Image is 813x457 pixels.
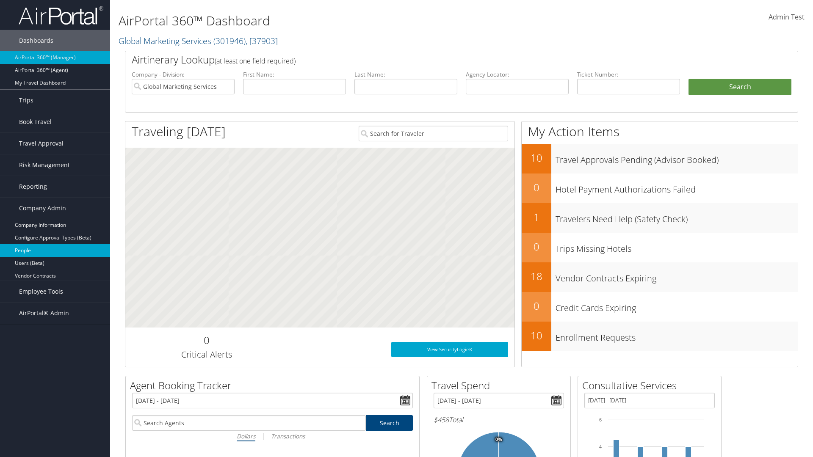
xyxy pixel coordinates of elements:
[556,328,798,344] h3: Enrollment Requests
[19,133,64,154] span: Travel Approval
[522,180,551,195] h2: 0
[599,444,602,449] tspan: 4
[366,415,413,431] a: Search
[246,35,278,47] span: , [ 37903 ]
[19,111,52,132] span: Book Travel
[19,90,33,111] span: Trips
[556,150,798,166] h3: Travel Approvals Pending (Advisor Booked)
[522,328,551,343] h2: 10
[215,56,296,66] span: (at least one field required)
[132,415,366,431] input: Search Agents
[689,79,791,96] button: Search
[434,415,564,424] h6: Total
[522,233,798,262] a: 0Trips Missing Hotels
[522,203,798,233] a: 1Travelers Need Help (Safety Check)
[522,123,798,140] h1: My Action Items
[213,35,246,47] span: ( 301946 )
[132,70,235,79] label: Company - Division:
[391,342,508,357] a: View SecurityLogic®
[556,268,798,284] h3: Vendor Contracts Expiring
[237,432,255,440] i: Dollars
[582,378,721,393] h2: Consultative Services
[522,292,798,322] a: 0Credit Cards Expiring
[243,70,346,79] label: First Name:
[466,70,569,79] label: Agency Locator:
[522,173,798,203] a: 0Hotel Payment Authorizations Failed
[19,281,63,302] span: Employee Tools
[495,437,502,442] tspan: 0%
[271,432,305,440] i: Transactions
[19,30,53,51] span: Dashboards
[19,198,66,219] span: Company Admin
[19,303,69,324] span: AirPortal® Admin
[556,298,798,314] h3: Credit Cards Expiring
[354,70,457,79] label: Last Name:
[522,262,798,292] a: 18Vendor Contracts Expiring
[119,12,576,30] h1: AirPortal 360™ Dashboard
[522,144,798,173] a: 10Travel Approvals Pending (Advisor Booked)
[19,154,70,176] span: Risk Management
[577,70,680,79] label: Ticket Number:
[522,210,551,224] h2: 1
[132,123,226,140] h1: Traveling [DATE]
[769,12,805,22] span: Admin Test
[769,4,805,30] a: Admin Test
[522,322,798,351] a: 10Enrollment Requests
[431,378,570,393] h2: Travel Spend
[130,378,419,393] h2: Agent Booking Tracker
[434,415,449,424] span: $458
[119,35,278,47] a: Global Marketing Services
[522,240,551,254] h2: 0
[359,126,508,141] input: Search for Traveler
[556,209,798,225] h3: Travelers Need Help (Safety Check)
[132,431,413,441] div: |
[132,52,736,67] h2: Airtinerary Lookup
[522,299,551,313] h2: 0
[522,269,551,284] h2: 18
[599,417,602,422] tspan: 6
[556,239,798,255] h3: Trips Missing Hotels
[132,333,281,347] h2: 0
[556,179,798,195] h3: Hotel Payment Authorizations Failed
[132,349,281,361] h3: Critical Alerts
[522,151,551,165] h2: 10
[19,6,103,25] img: airportal-logo.png
[19,176,47,197] span: Reporting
